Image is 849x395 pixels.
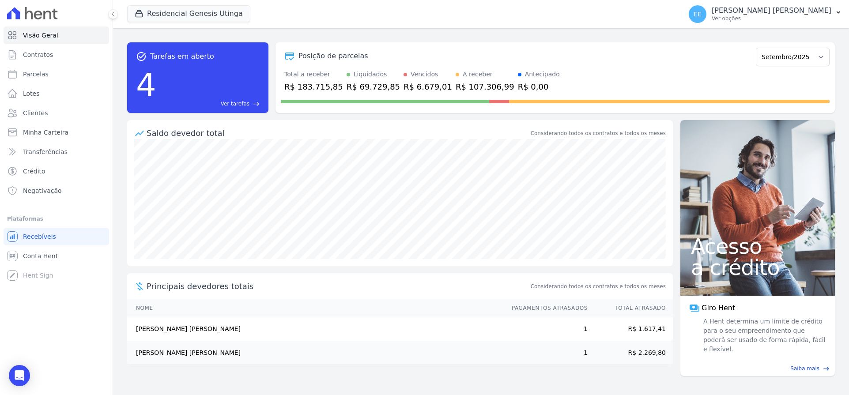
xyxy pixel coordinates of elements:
button: EE [PERSON_NAME] [PERSON_NAME] Ver opções [682,2,849,26]
div: Plataformas [7,214,106,224]
span: a crédito [691,257,824,278]
p: Ver opções [712,15,831,22]
a: Conta Hent [4,247,109,265]
td: [PERSON_NAME] [PERSON_NAME] [127,341,503,365]
div: R$ 69.729,85 [347,81,400,93]
a: Crédito [4,162,109,180]
div: R$ 0,00 [518,81,560,93]
a: Ver tarefas east [160,100,260,108]
span: Crédito [23,167,45,176]
a: Clientes [4,104,109,122]
span: Acesso [691,236,824,257]
div: Open Intercom Messenger [9,365,30,386]
div: R$ 183.715,85 [284,81,343,93]
a: Lotes [4,85,109,102]
span: Ver tarefas [221,100,249,108]
td: [PERSON_NAME] [PERSON_NAME] [127,317,503,341]
th: Total Atrasado [588,299,673,317]
span: Transferências [23,147,68,156]
td: R$ 1.617,41 [588,317,673,341]
p: [PERSON_NAME] [PERSON_NAME] [712,6,831,15]
a: Visão Geral [4,26,109,44]
span: task_alt [136,51,147,62]
span: Minha Carteira [23,128,68,137]
span: Tarefas em aberto [150,51,214,62]
td: 1 [503,317,588,341]
div: Antecipado [525,70,560,79]
td: R$ 2.269,80 [588,341,673,365]
span: A Hent determina um limite de crédito para o seu empreendimento que poderá ser usado de forma ráp... [702,317,826,354]
span: Lotes [23,89,40,98]
span: EE [694,11,702,17]
div: R$ 6.679,01 [404,81,452,93]
div: A receber [463,70,493,79]
div: Total a receber [284,70,343,79]
span: Saiba mais [790,365,819,372]
span: Parcelas [23,70,49,79]
div: Posição de parcelas [298,51,368,61]
span: Recebíveis [23,232,56,241]
div: Vencidos [411,70,438,79]
a: Recebíveis [4,228,109,245]
a: Parcelas [4,65,109,83]
span: Considerando todos os contratos e todos os meses [531,282,666,290]
th: Nome [127,299,503,317]
span: east [253,101,260,107]
a: Contratos [4,46,109,64]
span: Principais devedores totais [147,280,529,292]
th: Pagamentos Atrasados [503,299,588,317]
span: east [823,365,830,372]
span: Conta Hent [23,252,58,260]
button: Residencial Genesis Utinga [127,5,250,22]
a: Negativação [4,182,109,199]
div: Liquidados [354,70,387,79]
a: Saiba mais east [686,365,830,372]
div: Considerando todos os contratos e todos os meses [531,129,666,137]
span: Giro Hent [702,303,735,313]
span: Visão Geral [23,31,58,40]
span: Contratos [23,50,53,59]
a: Minha Carteira [4,124,109,141]
a: Transferências [4,143,109,161]
span: Negativação [23,186,62,195]
div: 4 [136,62,156,108]
div: Saldo devedor total [147,127,529,139]
td: 1 [503,341,588,365]
span: Clientes [23,109,48,117]
div: R$ 107.306,99 [456,81,514,93]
